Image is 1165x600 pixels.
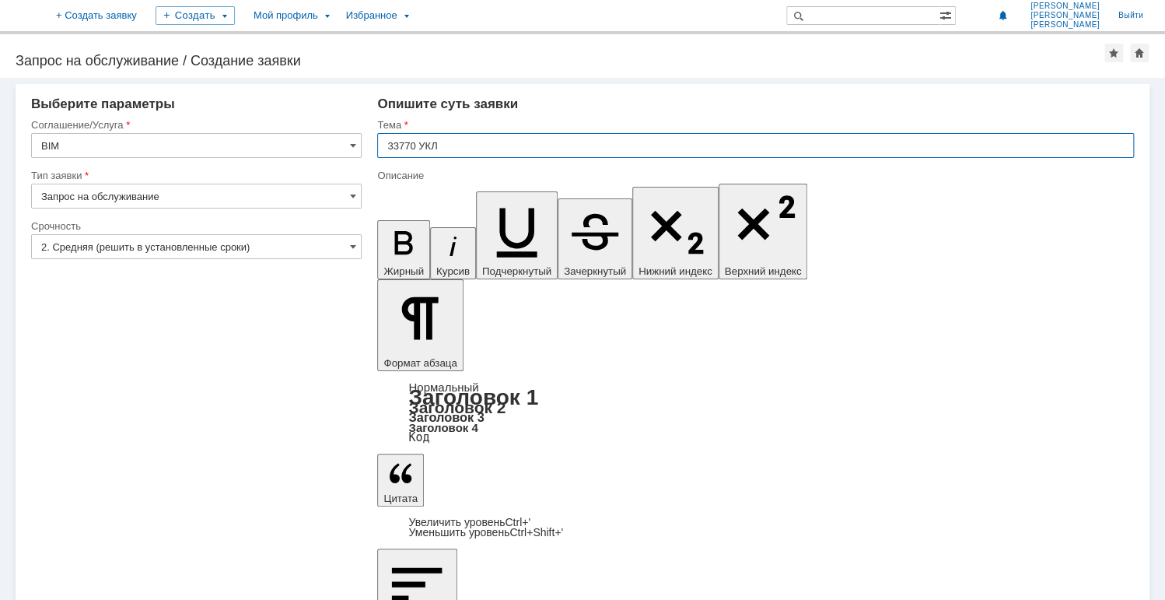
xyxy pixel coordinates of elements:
[408,526,563,539] a: Decrease
[31,96,175,111] span: Выберите параметры
[31,221,359,231] div: Срочность
[408,385,538,409] a: Заголовок 1
[1104,44,1123,62] div: Добавить в избранное
[476,191,558,279] button: Подчеркнутый
[377,120,1131,130] div: Тема
[377,382,1134,443] div: Формат абзаца
[1030,20,1100,30] span: [PERSON_NAME]
[377,170,1131,181] div: Описание
[509,526,563,539] span: Ctrl+Shift+'
[383,357,457,369] span: Формат абзаца
[1030,2,1100,11] span: [PERSON_NAME]
[383,265,424,277] span: Жирный
[377,518,1134,538] div: Цитата
[564,265,626,277] span: Зачеркнутый
[408,410,484,424] a: Заголовок 3
[719,184,808,279] button: Верхний индекс
[939,7,955,22] span: Расширенный поиск
[377,220,430,279] button: Жирный
[408,381,478,394] a: Нормальный
[156,6,235,25] div: Создать
[632,187,719,279] button: Нижний индекс
[1030,11,1100,20] span: [PERSON_NAME]
[408,398,506,416] a: Заголовок 2
[31,120,359,130] div: Соглашение/Услуга
[383,493,418,504] span: Цитата
[1130,44,1149,62] div: Сделать домашней страницей
[377,279,463,371] button: Формат абзаца
[638,265,712,277] span: Нижний индекс
[408,516,530,528] a: Increase
[725,265,802,277] span: Верхний индекс
[505,516,530,528] span: Ctrl+'
[377,454,424,507] button: Цитата
[436,265,470,277] span: Курсив
[558,198,632,279] button: Зачеркнутый
[16,53,1104,68] div: Запрос на обслуживание / Создание заявки
[377,96,518,111] span: Опишите суть заявки
[430,227,476,279] button: Курсив
[408,430,429,444] a: Код
[482,265,551,277] span: Подчеркнутый
[408,421,478,434] a: Заголовок 4
[31,170,359,181] div: Тип заявки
